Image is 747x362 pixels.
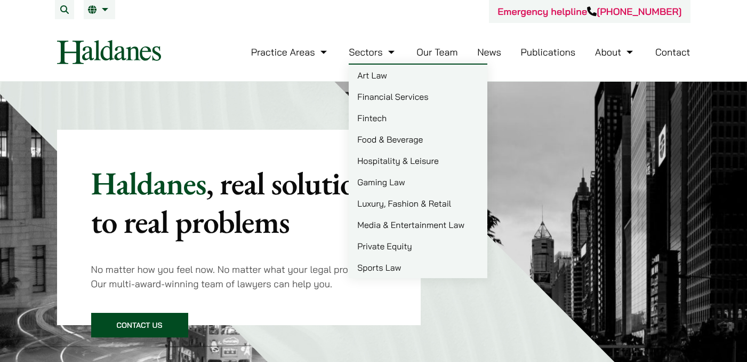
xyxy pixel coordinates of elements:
p: Haldanes [91,164,387,241]
a: Luxury, Fashion & Retail [349,193,487,214]
a: Practice Areas [251,46,330,58]
a: Fintech [349,107,487,129]
a: Gaming Law [349,171,487,193]
a: Publications [521,46,576,58]
a: News [477,46,501,58]
mark: , real solutions to real problems [91,162,383,242]
a: Sports Law [349,257,487,278]
p: No matter how you feel now. No matter what your legal problem is. Our multi-award-winning team of... [91,262,387,291]
a: Emergency helpline[PHONE_NUMBER] [497,5,681,18]
a: EN [88,5,111,14]
a: Food & Beverage [349,129,487,150]
a: Contact Us [91,313,188,337]
img: Logo of Haldanes [57,40,161,64]
a: Sectors [349,46,397,58]
a: About [595,46,636,58]
a: Financial Services [349,86,487,107]
a: Hospitality & Leisure [349,150,487,171]
a: Private Equity [349,235,487,257]
a: Art Law [349,65,487,86]
a: Media & Entertainment Law [349,214,487,235]
a: Our Team [416,46,457,58]
a: Contact [655,46,690,58]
